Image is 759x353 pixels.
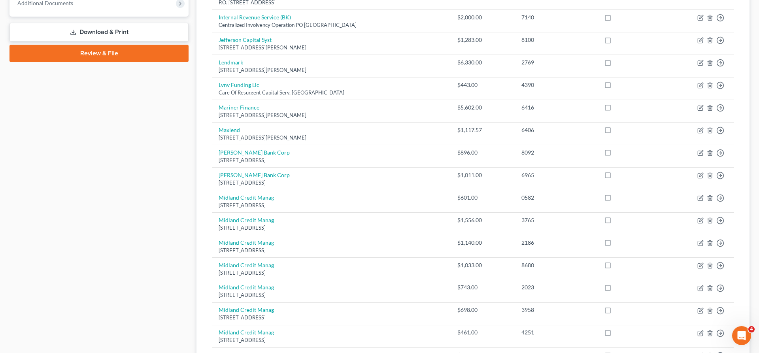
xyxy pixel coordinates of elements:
[219,194,274,201] a: Midland Credit Manag
[219,262,274,268] a: Midland Credit Manag
[457,171,509,179] div: $1,011.00
[521,104,591,111] div: 6416
[219,134,445,142] div: [STREET_ADDRESS][PERSON_NAME]
[219,284,274,291] a: Midland Credit Manag
[219,336,445,344] div: [STREET_ADDRESS]
[521,239,591,247] div: 2186
[457,194,509,202] div: $601.00
[219,21,445,29] div: Centralized Involvency Operation PO [GEOGRAPHIC_DATA]
[457,59,509,66] div: $6,330.00
[521,59,591,66] div: 2769
[219,291,445,299] div: [STREET_ADDRESS]
[219,314,445,321] div: [STREET_ADDRESS]
[457,149,509,157] div: $896.00
[521,283,591,291] div: 2023
[457,239,509,247] div: $1,140.00
[219,89,445,96] div: Care Of Resurgent Capital Serv, [GEOGRAPHIC_DATA]
[219,329,274,336] a: Midland Credit Manag
[219,126,240,133] a: Maxlend
[219,157,445,164] div: [STREET_ADDRESS]
[732,326,751,345] iframe: Intercom live chat
[521,149,591,157] div: 8092
[521,36,591,44] div: 8100
[219,44,445,51] div: [STREET_ADDRESS][PERSON_NAME]
[748,326,755,332] span: 4
[219,269,445,277] div: [STREET_ADDRESS]
[219,172,290,178] a: [PERSON_NAME] Bank Corp
[457,328,509,336] div: $461.00
[521,171,591,179] div: 6965
[521,13,591,21] div: 7140
[521,306,591,314] div: 3958
[457,306,509,314] div: $698.00
[9,23,189,42] a: Download & Print
[219,111,445,119] div: [STREET_ADDRESS][PERSON_NAME]
[219,104,259,111] a: Mariner Finance
[457,283,509,291] div: $743.00
[219,66,445,74] div: [STREET_ADDRESS][PERSON_NAME]
[219,306,274,313] a: Midland Credit Manag
[457,81,509,89] div: $443.00
[521,328,591,336] div: 4251
[521,81,591,89] div: 4390
[457,104,509,111] div: $5,602.00
[219,149,290,156] a: [PERSON_NAME] Bank Corp
[457,261,509,269] div: $1,033.00
[219,224,445,232] div: [STREET_ADDRESS]
[219,14,291,21] a: Internal Revenue Service (BK)
[521,126,591,134] div: 6406
[219,239,274,246] a: Midland Credit Manag
[457,36,509,44] div: $1,283.00
[219,217,274,223] a: Midland Credit Manag
[521,194,591,202] div: 0582
[457,13,509,21] div: $2,000.00
[457,216,509,224] div: $1,556.00
[219,179,445,187] div: [STREET_ADDRESS]
[521,261,591,269] div: 8680
[219,247,445,254] div: [STREET_ADDRESS]
[219,59,243,66] a: Lendmark
[219,36,272,43] a: Jefferson Capital Syst
[219,81,259,88] a: Lvnv Funding Llc
[521,216,591,224] div: 3765
[219,202,445,209] div: [STREET_ADDRESS]
[457,126,509,134] div: $1,117.57
[9,45,189,62] a: Review & File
